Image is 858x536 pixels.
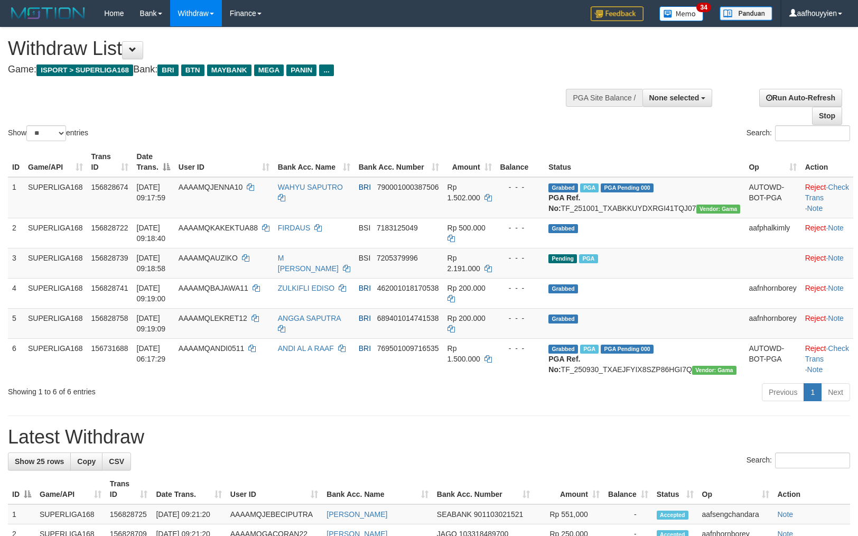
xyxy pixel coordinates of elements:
th: Status [544,147,744,177]
div: - - - [500,283,540,293]
th: Bank Acc. Number: activate to sort column ascending [355,147,443,177]
td: 4 [8,278,24,308]
img: panduan.png [720,6,772,21]
span: AAAAMQLEKRET12 [179,314,247,322]
span: Grabbed [548,224,578,233]
td: SUPERLIGA168 [24,248,87,278]
a: M [PERSON_NAME] [278,254,339,273]
span: BRI [359,344,371,353]
span: AAAAMQAUZIKO [179,254,238,262]
a: Run Auto-Refresh [759,89,842,107]
td: SUPERLIGA168 [24,278,87,308]
img: Feedback.jpg [591,6,644,21]
a: WAHYU SAPUTRO [278,183,343,191]
td: aafnhornborey [744,278,800,308]
td: 5 [8,308,24,338]
a: ANGGA SAPUTRA [278,314,341,322]
th: Amount: activate to sort column ascending [534,474,604,504]
span: AAAAMQBAJAWA11 [179,284,248,292]
a: Reject [805,224,826,232]
td: 6 [8,338,24,379]
th: Trans ID: activate to sort column ascending [106,474,152,504]
span: Grabbed [548,284,578,293]
span: [DATE] 09:19:09 [137,314,166,333]
span: Copy 7205379996 to clipboard [377,254,418,262]
a: CSV [102,452,131,470]
td: 3 [8,248,24,278]
a: Copy [70,452,102,470]
td: · [801,218,853,248]
a: FIRDAUS [278,224,310,232]
td: 2 [8,218,24,248]
div: Showing 1 to 6 of 6 entries [8,382,350,397]
a: Note [828,284,844,292]
a: Note [828,314,844,322]
a: Reject [805,344,826,353]
span: None selected [649,94,700,102]
a: Check Trans [805,183,849,202]
span: [DATE] 09:17:59 [137,183,166,202]
td: 1 [8,177,24,218]
div: - - - [500,313,540,324]
a: Note [828,224,844,232]
div: PGA Site Balance / [566,89,642,107]
span: Marked by aafromsomean [580,345,599,354]
th: Status: activate to sort column ascending [652,474,698,504]
span: Rp 200.000 [447,314,486,322]
span: Copy [77,457,96,466]
span: Vendor URL: https://trx31.1velocity.biz [692,366,736,375]
span: 156828722 [91,224,128,232]
th: Action [773,474,851,504]
span: Pending [548,254,577,263]
label: Search: [747,452,850,468]
a: Show 25 rows [8,452,71,470]
span: Copy 689401014741538 to clipboard [377,314,439,322]
td: - [604,504,652,524]
td: TF_251001_TXABKKUYDXRGI41TQJ07 [544,177,744,218]
a: Next [821,383,850,401]
span: BRI [157,64,178,76]
span: Accepted [657,511,688,520]
span: Rp 1.502.000 [447,183,480,202]
td: · · [801,177,853,218]
span: 156828741 [91,284,128,292]
th: Date Trans.: activate to sort column descending [133,147,174,177]
span: [DATE] 06:17:29 [137,344,166,363]
td: aafsengchandara [698,504,773,524]
span: [DATE] 09:18:58 [137,254,166,273]
img: MOTION_logo.png [8,5,88,21]
b: PGA Ref. No: [548,193,580,212]
input: Search: [775,125,850,141]
th: Bank Acc. Name: activate to sort column ascending [274,147,355,177]
td: Rp 551,000 [534,504,604,524]
td: AUTOWD-BOT-PGA [744,177,800,218]
span: ... [319,64,333,76]
span: BSI [359,224,371,232]
span: Rp 200.000 [447,284,486,292]
th: Game/API: activate to sort column ascending [35,474,106,504]
div: - - - [500,223,540,233]
a: Reject [805,254,826,262]
span: 156731688 [91,344,128,353]
th: Op: activate to sort column ascending [698,474,773,504]
th: Balance: activate to sort column ascending [604,474,652,504]
span: PANIN [286,64,316,76]
td: · [801,308,853,338]
td: TF_250930_TXAEJFYIX8SZP86HGI7Q [544,338,744,379]
td: · [801,278,853,308]
td: SUPERLIGA168 [24,308,87,338]
a: [PERSON_NAME] [327,510,387,519]
th: Balance [496,147,545,177]
a: Previous [762,383,804,401]
td: SUPERLIGA168 [24,177,87,218]
span: AAAAMQJENNA10 [179,183,243,191]
div: - - - [500,343,540,354]
a: Note [807,365,823,374]
h1: Latest Withdraw [8,427,850,448]
th: Op: activate to sort column ascending [744,147,800,177]
td: SUPERLIGA168 [35,504,106,524]
span: Grabbed [548,345,578,354]
span: Copy 790001000387506 to clipboard [377,183,439,191]
span: AAAAMQKAKEKTUA88 [179,224,258,232]
a: ZULKIFLI EDISO [278,284,334,292]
